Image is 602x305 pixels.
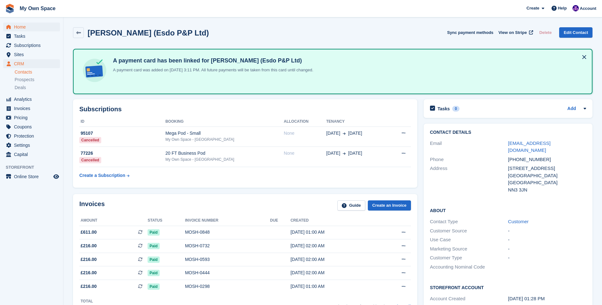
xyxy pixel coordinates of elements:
[79,117,165,127] th: ID
[14,59,52,68] span: CRM
[5,4,15,13] img: stora-icon-8386f47178a22dfd0bd8f6a31ec36ba5ce8667c1dd55bd0f319d3a0aa187defe.svg
[15,85,26,91] span: Deals
[430,295,508,302] div: Account Created
[79,216,148,226] th: Amount
[508,165,586,172] div: [STREET_ADDRESS]
[185,216,270,226] th: Invoice number
[165,137,284,142] div: My Own Space - [GEOGRAPHIC_DATA]
[508,186,586,194] div: NN3 3JN
[290,229,377,236] div: [DATE] 01:00 AM
[508,254,586,262] div: -
[81,243,97,249] span: £216.00
[3,32,60,41] a: menu
[185,256,270,263] div: MOSH-0593
[14,23,52,31] span: Home
[15,69,60,75] a: Contacts
[290,256,377,263] div: [DATE] 02:00 AM
[79,157,101,163] div: Cancelled
[284,130,326,137] div: None
[572,5,579,11] img: Megan Angel
[148,243,159,249] span: Paid
[284,150,326,157] div: None
[185,243,270,249] div: MOSH-0732
[499,29,527,36] span: View on Stripe
[337,200,365,211] a: Guide
[438,106,450,112] h2: Tasks
[3,41,60,50] a: menu
[6,164,63,171] span: Storefront
[326,150,340,157] span: [DATE]
[3,150,60,159] a: menu
[567,105,576,113] a: Add
[326,130,340,137] span: [DATE]
[185,269,270,276] div: MOSH-0444
[148,270,159,276] span: Paid
[3,50,60,59] a: menu
[270,216,290,226] th: Due
[14,41,52,50] span: Subscriptions
[165,150,284,157] div: 20 FT Business Pod
[14,172,52,181] span: Online Store
[508,172,586,179] div: [GEOGRAPHIC_DATA]
[79,150,165,157] div: 77226
[3,59,60,68] a: menu
[110,67,313,73] p: A payment card was added on [DATE] 3:11 PM. All future payments will be taken from this card unti...
[430,227,508,235] div: Customer Source
[81,229,97,236] span: £611.00
[430,165,508,193] div: Address
[15,84,60,91] a: Deals
[496,27,534,38] a: View on Stripe
[508,179,586,186] div: [GEOGRAPHIC_DATA]
[368,200,411,211] a: Create an Invoice
[348,150,362,157] span: [DATE]
[508,219,529,224] a: Customer
[79,200,105,211] h2: Invoices
[81,283,97,290] span: £216.00
[15,77,34,83] span: Prospects
[3,113,60,122] a: menu
[148,229,159,236] span: Paid
[165,157,284,162] div: My Own Space - [GEOGRAPHIC_DATA]
[14,141,52,150] span: Settings
[580,5,596,12] span: Account
[3,104,60,113] a: menu
[52,173,60,180] a: Preview store
[452,106,460,112] div: 0
[79,130,165,137] div: 95107
[148,216,185,226] th: Status
[165,117,284,127] th: Booking
[430,207,586,213] h2: About
[3,132,60,140] a: menu
[185,283,270,290] div: MOSH-0298
[430,245,508,253] div: Marketing Source
[508,156,586,163] div: [PHONE_NUMBER]
[430,130,586,135] h2: Contact Details
[559,27,592,38] a: Edit Contact
[165,130,284,137] div: Mega Pod - Small
[526,5,539,11] span: Create
[3,172,60,181] a: menu
[17,3,58,14] a: My Own Space
[14,132,52,140] span: Protection
[326,117,388,127] th: Tenancy
[3,122,60,131] a: menu
[508,245,586,253] div: -
[508,236,586,243] div: -
[430,156,508,163] div: Phone
[430,254,508,262] div: Customer Type
[81,269,97,276] span: £216.00
[79,172,125,179] div: Create a Subscription
[284,117,326,127] th: Allocation
[290,243,377,249] div: [DATE] 02:00 AM
[508,295,586,302] div: [DATE] 01:28 PM
[14,150,52,159] span: Capital
[430,284,586,290] h2: Storefront Account
[79,137,101,143] div: Cancelled
[185,229,270,236] div: MOSH-0848
[558,5,567,11] span: Help
[3,95,60,104] a: menu
[81,256,97,263] span: £216.00
[14,104,52,113] span: Invoices
[290,269,377,276] div: [DATE] 02:00 AM
[148,283,159,290] span: Paid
